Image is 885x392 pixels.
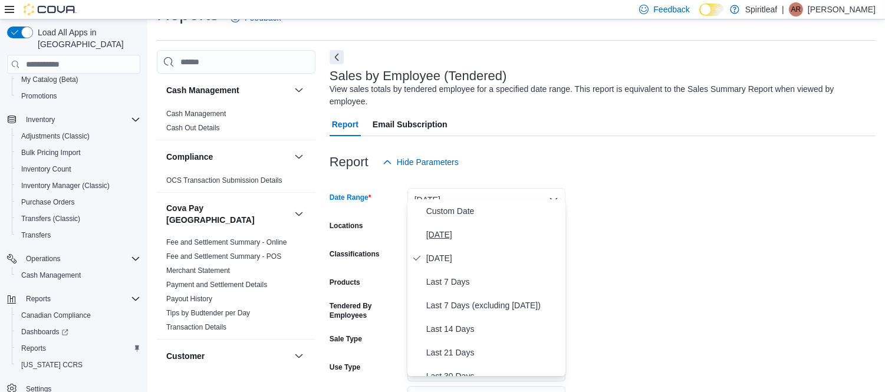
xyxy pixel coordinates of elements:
[21,148,81,157] span: Bulk Pricing Import
[426,322,561,336] span: Last 14 Days
[21,271,81,280] span: Cash Management
[17,268,140,282] span: Cash Management
[12,177,145,194] button: Inventory Manager (Classic)
[166,281,267,289] a: Payment and Settlement Details
[12,227,145,243] button: Transfers
[12,307,145,324] button: Canadian Compliance
[21,164,71,174] span: Inventory Count
[330,363,360,372] label: Use Type
[21,131,90,141] span: Adjustments (Classic)
[2,291,145,307] button: Reports
[17,179,140,193] span: Inventory Manager (Classic)
[378,150,463,174] button: Hide Parameters
[330,155,369,169] h3: Report
[166,252,281,261] span: Fee and Settlement Summary - POS
[17,341,140,355] span: Reports
[166,266,230,275] span: Merchant Statement
[17,195,140,209] span: Purchase Orders
[21,311,91,320] span: Canadian Compliance
[166,294,212,304] span: Payout History
[166,202,289,226] button: Cova Pay [GEOGRAPHIC_DATA]
[166,238,287,247] span: Fee and Settlement Summary - Online
[166,238,287,246] a: Fee and Settlement Summary - Online
[17,212,85,226] a: Transfers (Classic)
[26,115,55,124] span: Inventory
[12,210,145,227] button: Transfers (Classic)
[17,358,87,372] a: [US_STATE] CCRS
[12,161,145,177] button: Inventory Count
[12,324,145,340] a: Dashboards
[33,27,140,50] span: Load All Apps in [GEOGRAPHIC_DATA]
[12,71,145,88] button: My Catalog (Beta)
[21,252,65,266] button: Operations
[426,204,561,218] span: Custom Date
[21,113,140,127] span: Inventory
[17,129,140,143] span: Adjustments (Classic)
[17,89,62,103] a: Promotions
[166,309,250,317] a: Tips by Budtender per Day
[166,84,289,96] button: Cash Management
[397,156,459,168] span: Hide Parameters
[12,194,145,210] button: Purchase Orders
[17,358,140,372] span: Washington CCRS
[12,357,145,373] button: [US_STATE] CCRS
[330,193,371,202] label: Date Range
[166,252,281,261] a: Fee and Settlement Summary - POS
[17,325,140,339] span: Dashboards
[426,251,561,265] span: [DATE]
[12,128,145,144] button: Adjustments (Classic)
[166,350,289,362] button: Customer
[2,111,145,128] button: Inventory
[330,249,380,259] label: Classifications
[17,162,140,176] span: Inventory Count
[17,308,140,322] span: Canadian Compliance
[21,344,46,353] span: Reports
[791,2,801,17] span: AR
[12,340,145,357] button: Reports
[21,197,75,207] span: Purchase Orders
[17,146,140,160] span: Bulk Pricing Import
[166,124,220,132] a: Cash Out Details
[808,2,876,17] p: [PERSON_NAME]
[407,188,565,212] button: [DATE]
[12,144,145,161] button: Bulk Pricing Import
[373,113,448,136] span: Email Subscription
[166,323,226,331] a: Transaction Details
[17,308,96,322] a: Canadian Compliance
[745,2,777,17] p: Spiritleaf
[17,73,83,87] a: My Catalog (Beta)
[157,107,315,140] div: Cash Management
[21,214,80,223] span: Transfers (Classic)
[330,301,403,320] label: Tendered By Employees
[17,212,140,226] span: Transfers (Classic)
[166,176,282,185] a: OCS Transaction Submission Details
[292,83,306,97] button: Cash Management
[2,251,145,267] button: Operations
[407,199,565,376] div: Select listbox
[157,173,315,192] div: Compliance
[426,369,561,383] span: Last 30 Days
[166,123,220,133] span: Cash Out Details
[21,91,57,101] span: Promotions
[21,252,140,266] span: Operations
[166,322,226,332] span: Transaction Details
[17,195,80,209] a: Purchase Orders
[21,292,55,306] button: Reports
[330,221,363,230] label: Locations
[330,278,360,287] label: Products
[426,345,561,360] span: Last 21 Days
[17,129,94,143] a: Adjustments (Classic)
[292,349,306,363] button: Customer
[330,83,870,108] div: View sales totals by tendered employee for a specified date range. This report is equivalent to t...
[17,146,85,160] a: Bulk Pricing Import
[17,89,140,103] span: Promotions
[166,350,205,362] h3: Customer
[17,341,51,355] a: Reports
[17,162,76,176] a: Inventory Count
[21,292,140,306] span: Reports
[17,179,114,193] a: Inventory Manager (Classic)
[21,327,68,337] span: Dashboards
[426,228,561,242] span: [DATE]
